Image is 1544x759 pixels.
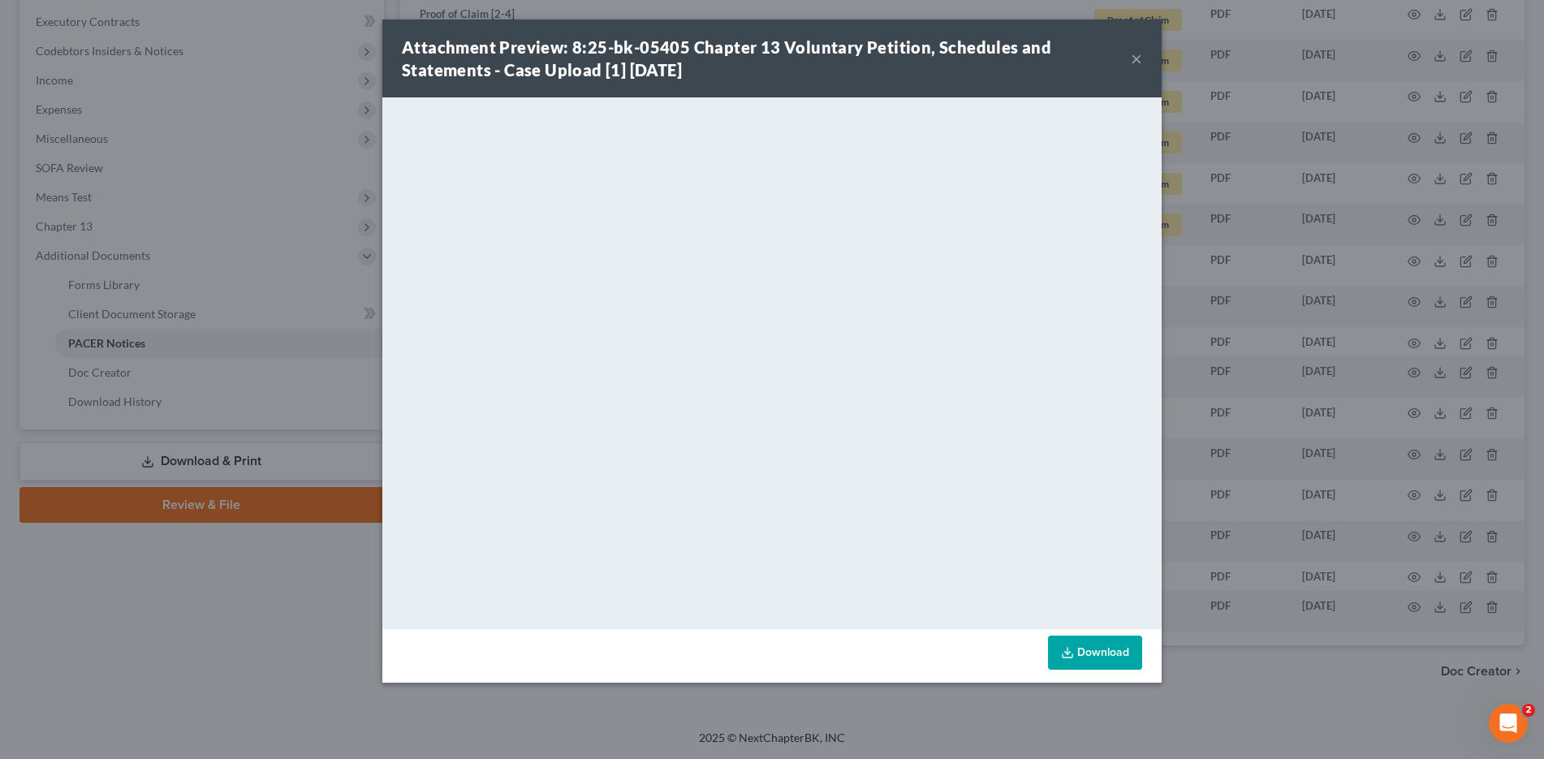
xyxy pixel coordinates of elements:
span: 2 [1522,704,1535,717]
iframe: Intercom live chat [1489,704,1528,743]
iframe: <object ng-attr-data='[URL][DOMAIN_NAME]' type='application/pdf' width='100%' height='650px'></ob... [382,97,1162,625]
button: × [1131,49,1142,68]
a: Download [1048,636,1142,670]
strong: Attachment Preview: 8:25-bk-05405 Chapter 13 Voluntary Petition, Schedules and Statements - Case ... [402,37,1051,80]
